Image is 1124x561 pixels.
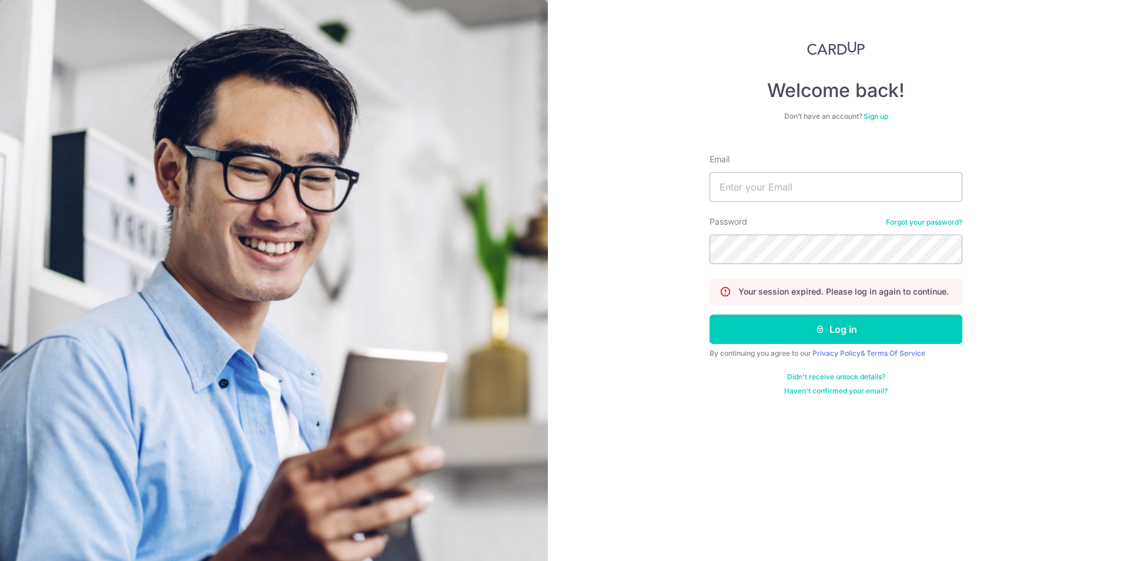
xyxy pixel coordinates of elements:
label: Password [710,216,747,228]
a: Terms Of Service [867,349,925,358]
input: Enter your Email [710,172,962,202]
a: Haven't confirmed your email? [784,386,888,396]
h4: Welcome back! [710,79,962,102]
a: Privacy Policy [812,349,861,358]
a: Sign up [864,112,888,121]
img: CardUp Logo [807,41,865,55]
label: Email [710,153,730,165]
button: Log in [710,315,962,344]
a: Forgot your password? [886,218,962,227]
div: By continuing you agree to our & [710,349,962,358]
p: Your session expired. Please log in again to continue. [738,286,949,298]
div: Don’t have an account? [710,112,962,121]
a: Didn't receive unlock details? [787,372,885,382]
